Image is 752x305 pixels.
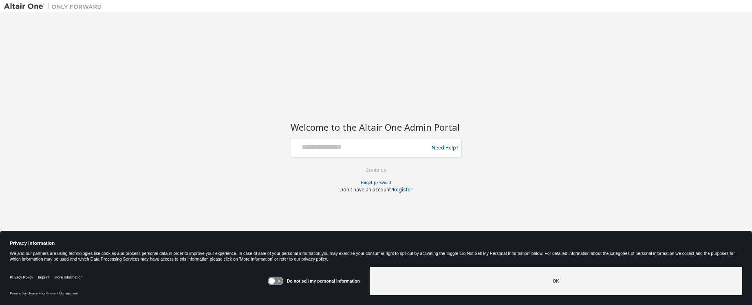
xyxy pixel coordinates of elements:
[361,180,391,185] a: Forgot password
[393,186,412,193] a: Register
[4,2,106,11] img: Altair One
[291,121,462,133] h2: Welcome to the Altair One Admin Portal
[340,186,393,193] span: Don't have an account?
